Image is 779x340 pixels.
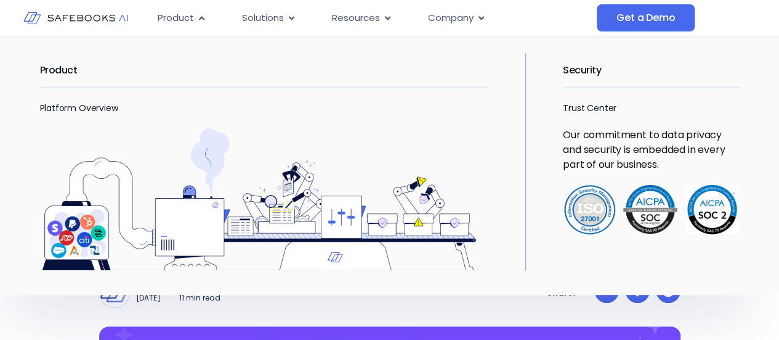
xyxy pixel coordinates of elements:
h2: Product [40,53,489,88]
p: [DATE] [136,293,161,304]
span: Company [428,11,474,25]
nav: Menu [148,6,597,30]
a: Trust Center [563,102,616,114]
p: Our commitment to data privacy and security is embedded in every part of our business. [563,128,739,172]
span: Resources [332,11,380,25]
p: 11 min read [179,293,220,304]
span: Get a Demo [616,12,675,24]
span: Solutions [242,11,284,25]
h2: Security [563,53,739,88]
p: Share: [547,287,576,298]
span: Product [158,11,194,25]
a: Platform Overview [40,102,118,114]
div: Menu Toggle [148,6,597,30]
a: Get a Demo [597,4,695,31]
